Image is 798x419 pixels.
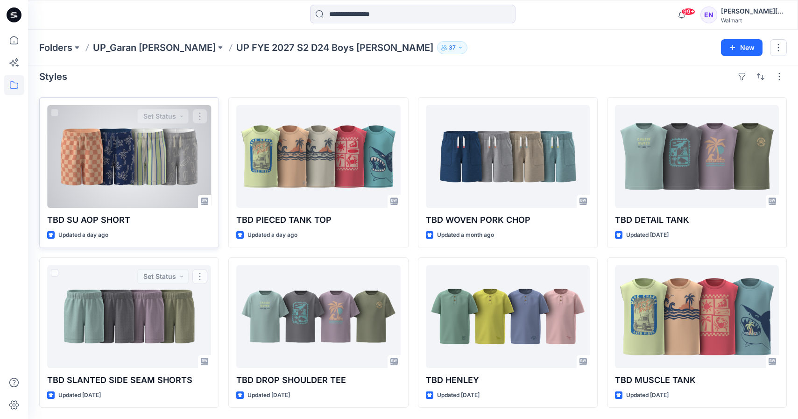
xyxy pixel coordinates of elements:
[426,374,590,387] p: TBD HENLEY
[615,374,779,387] p: TBD MUSCLE TANK
[236,41,433,54] p: UP FYE 2027 S2 D24 Boys [PERSON_NAME]
[449,43,456,53] p: 37
[615,105,779,208] a: TBD DETAIL TANK
[47,105,211,208] a: TBD SU AOP SHORT
[681,8,695,15] span: 99+
[721,39,763,56] button: New
[437,41,467,54] button: 37
[426,105,590,208] a: TBD WOVEN PORK CHOP
[700,7,717,23] div: EN
[47,374,211,387] p: TBD SLANTED SIDE SEAM SHORTS
[615,265,779,368] a: TBD MUSCLE TANK
[426,213,590,227] p: TBD WOVEN PORK CHOP
[236,265,400,368] a: TBD DROP SHOULDER TEE
[39,71,67,82] h4: Styles
[236,374,400,387] p: TBD DROP SHOULDER TEE
[247,230,297,240] p: Updated a day ago
[626,391,669,400] p: Updated [DATE]
[236,105,400,208] a: TBD PIECED TANK TOP
[615,213,779,227] p: TBD DETAIL TANK
[93,41,216,54] a: UP_Garan [PERSON_NAME]
[721,6,786,17] div: [PERSON_NAME][DATE]
[426,265,590,368] a: TBD HENLEY
[236,213,400,227] p: TBD PIECED TANK TOP
[47,265,211,368] a: TBD SLANTED SIDE SEAM SHORTS
[721,17,786,24] div: Walmart
[47,213,211,227] p: TBD SU AOP SHORT
[39,41,72,54] a: Folders
[437,230,494,240] p: Updated a month ago
[626,230,669,240] p: Updated [DATE]
[58,230,108,240] p: Updated a day ago
[247,391,290,400] p: Updated [DATE]
[437,391,480,400] p: Updated [DATE]
[58,391,101,400] p: Updated [DATE]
